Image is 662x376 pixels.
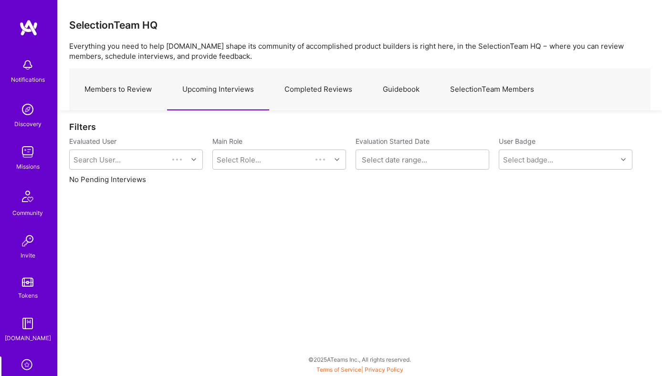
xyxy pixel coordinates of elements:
[11,75,45,85] div: Notifications
[19,19,38,36] img: logo
[22,278,33,287] img: tokens
[69,41,651,61] p: Everything you need to help [DOMAIN_NAME] shape its community of accomplished product builders is...
[69,137,203,146] label: Evaluated User
[217,155,261,165] div: Select Role...
[191,157,196,162] i: icon Chevron
[499,137,536,146] label: User Badge
[269,69,368,110] a: Completed Reviews
[435,69,549,110] a: SelectionTeam Members
[362,155,483,164] input: Select date range...
[365,366,403,373] a: Privacy Policy
[503,155,553,165] div: Select badge...
[74,155,121,165] div: Search User...
[18,142,37,161] img: teamwork
[69,19,158,31] h3: SelectionTeam HQ
[16,185,39,208] img: Community
[14,119,42,129] div: Discovery
[57,347,662,371] div: © 2025 ATeams Inc., All rights reserved.
[368,69,435,110] a: Guidebook
[16,161,40,172] div: Missions
[18,55,37,75] img: bell
[167,69,269,110] a: Upcoming Interviews
[621,157,626,162] i: icon Chevron
[335,157,339,162] i: icon Chevron
[12,208,43,218] div: Community
[69,122,651,132] div: Filters
[21,250,35,260] div: Invite
[316,366,403,373] span: |
[58,110,662,207] div: No Pending Interviews
[316,366,361,373] a: Terms of Service
[5,333,51,343] div: [DOMAIN_NAME]
[18,231,37,250] img: Invite
[18,100,37,119] img: discovery
[18,290,38,301] div: Tokens
[69,69,167,110] a: Members to Review
[356,137,489,146] label: Evaluation Started Date
[18,314,37,333] img: guide book
[19,356,37,375] i: icon SelectionTeam
[212,137,346,146] label: Main Role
